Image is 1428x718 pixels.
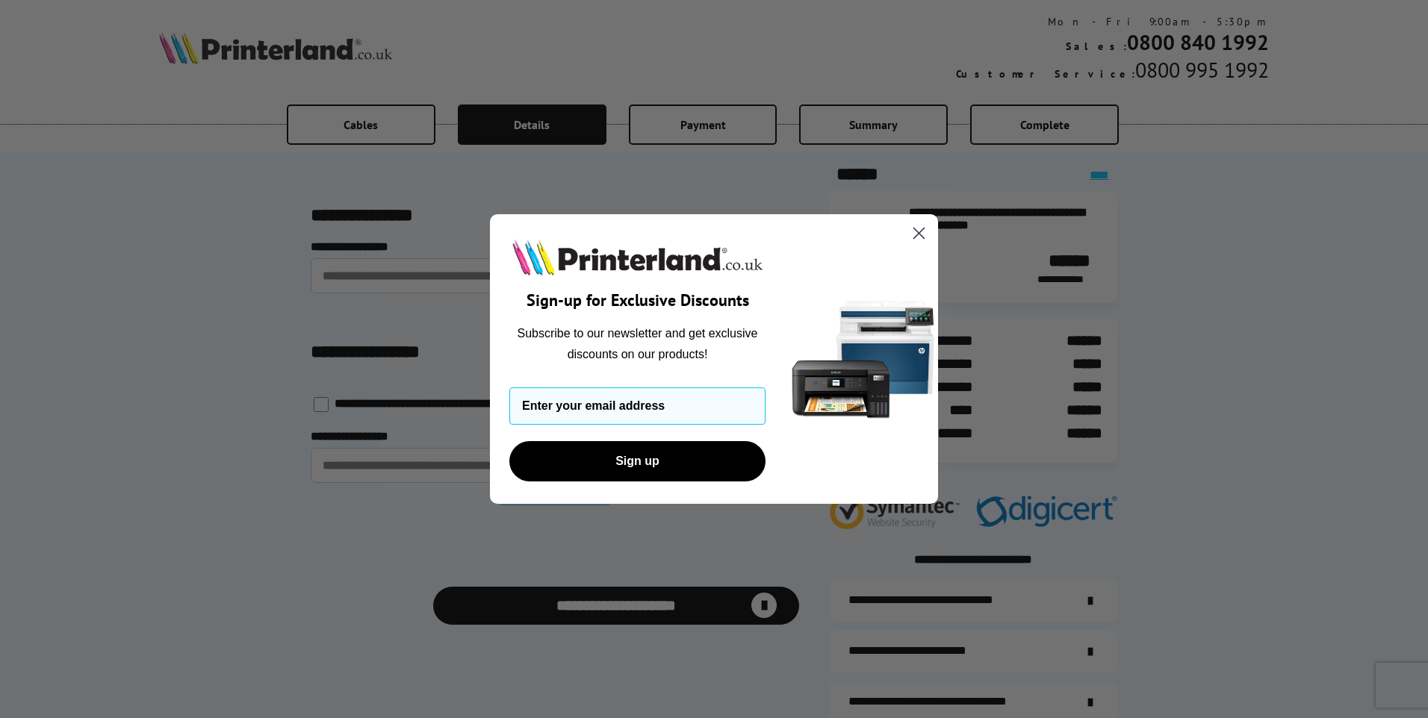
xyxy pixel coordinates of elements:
input: Enter your email address [509,387,766,425]
button: Sign up [509,441,766,481]
img: Printerland.co.uk [509,237,766,278]
span: Subscribe to our newsletter and get exclusive discounts on our products! [518,327,758,360]
img: 5290a21f-4df8-4860-95f4-ea1e8d0e8904.png [789,214,938,505]
span: Sign-up for Exclusive Discounts [527,290,749,310]
button: Close dialog [906,220,932,246]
